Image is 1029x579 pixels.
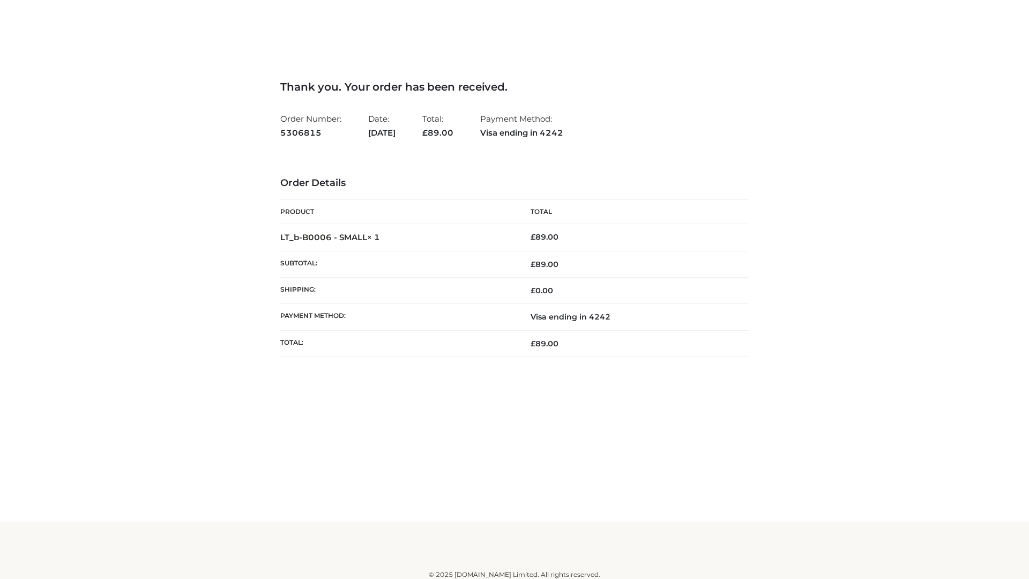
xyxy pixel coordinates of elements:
th: Total [514,200,749,224]
td: Visa ending in 4242 [514,304,749,330]
strong: LT_b-B0006 - SMALL [280,232,380,242]
th: Subtotal: [280,251,514,277]
li: Payment Method: [480,109,563,142]
h3: Order Details [280,177,749,189]
strong: 5306815 [280,126,341,140]
bdi: 89.00 [531,232,558,242]
li: Order Number: [280,109,341,142]
span: £ [531,286,535,295]
strong: × 1 [367,232,380,242]
span: £ [531,232,535,242]
span: 89.00 [531,339,558,348]
th: Payment method: [280,304,514,330]
th: Shipping: [280,278,514,304]
th: Total: [280,330,514,357]
span: 89.00 [531,259,558,269]
li: Date: [368,109,396,142]
span: £ [422,128,428,138]
strong: Visa ending in 4242 [480,126,563,140]
th: Product [280,200,514,224]
span: 89.00 [422,128,453,138]
li: Total: [422,109,453,142]
span: £ [531,259,535,269]
span: £ [531,339,535,348]
h3: Thank you. Your order has been received. [280,80,749,93]
bdi: 0.00 [531,286,553,295]
strong: [DATE] [368,126,396,140]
